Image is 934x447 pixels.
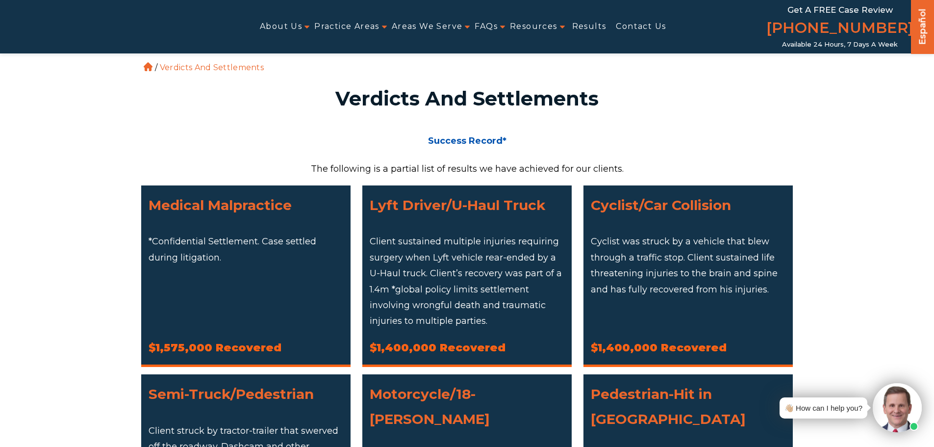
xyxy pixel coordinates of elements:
p: Cyclist was struck by a vehicle that blew through a traffic stop. Client sustained life threateni... [591,234,785,297]
h3: Medical Malpractice [149,193,343,217]
h3: Semi-Truck/Pedestrian [149,382,343,406]
span: Success Record* [428,135,506,146]
li: Verdicts And Settlements [157,63,266,72]
a: Resources [510,16,557,38]
a: [PHONE_NUMBER] [766,17,913,41]
a: Results [572,16,606,38]
span: Get a FREE Case Review [787,5,893,15]
a: About Us [260,16,302,38]
h3: Pedestrian-Hit in [GEOGRAPHIC_DATA] [591,382,785,431]
h1: Verdicts And Settlements [147,89,787,108]
a: Contact Us [616,16,666,38]
div: 👋🏼 How can I help you? [784,401,862,415]
a: FAQs [475,16,498,38]
span: Available 24 Hours, 7 Days a Week [782,41,898,49]
h3: Lyft Driver/U-Haul Truck [370,193,564,217]
h3: Motorcycle/18-[PERSON_NAME] [370,382,564,431]
a: Practice Areas [314,16,379,38]
p: Client sustained multiple injuries requiring surgery when Lyft vehicle rear-ended by a U-Haul tru... [370,234,564,329]
a: Home [144,62,152,71]
div: $1,400,000 Recovered [591,338,785,358]
img: Auger & Auger Accident and Injury Lawyers Logo [6,15,159,39]
img: Intaker widget Avatar [873,383,922,432]
h3: Cyclist/Car Collision [591,193,785,217]
div: $1,400,000 Recovered [370,338,564,358]
p: The following is a partial list of results we have achieved for our clients. [141,161,793,177]
p: *Confidential Settlement. Case settled during litigation. [149,234,343,265]
a: Areas We Serve [392,16,463,38]
div: $1,575,000 Recovered [149,338,343,358]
